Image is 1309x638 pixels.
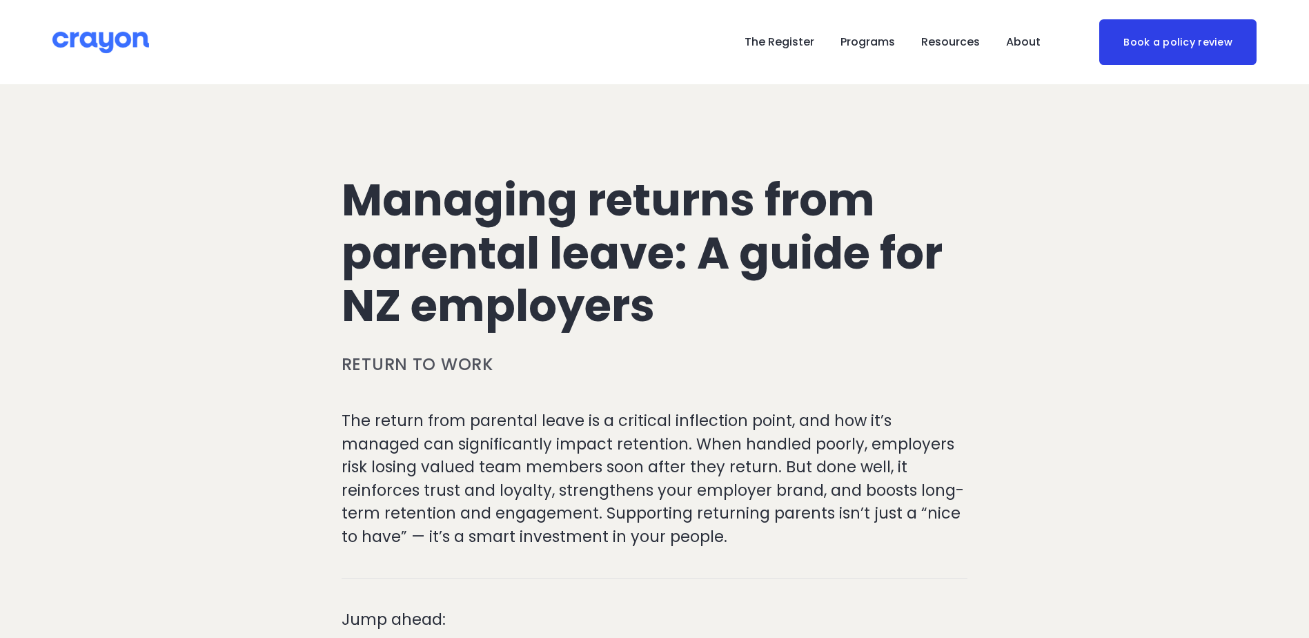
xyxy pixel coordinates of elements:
[1006,31,1041,53] a: folder dropdown
[52,30,149,55] img: Crayon
[342,353,493,376] a: Return to work
[921,31,980,53] a: folder dropdown
[921,32,980,52] span: Resources
[342,409,968,549] p: The return from parental leave is a critical inflection point, and how it’s managed can significa...
[745,31,814,53] a: The Register
[342,608,968,632] p: Jump ahead:
[840,31,895,53] a: folder dropdown
[342,174,968,333] h1: Managing returns from parental leave: A guide for NZ employers
[840,32,895,52] span: Programs
[1099,19,1257,64] a: Book a policy review
[1006,32,1041,52] span: About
